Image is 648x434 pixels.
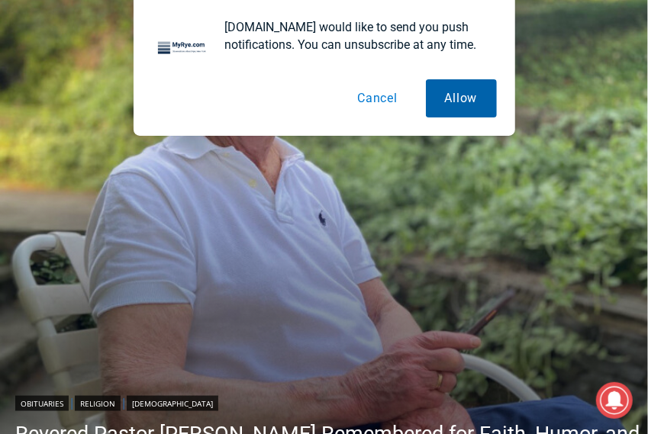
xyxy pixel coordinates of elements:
[338,79,417,117] button: Cancel
[15,393,640,411] div: | |
[75,396,121,411] a: Religion
[5,5,150,63] span: Open Tues. - Sun. [PHONE_NUMBER]
[213,18,497,53] div: [DOMAIN_NAME] would like to send you push notifications. You can unsubscribe at any time.
[152,18,213,79] img: notification icon
[426,79,497,117] button: Allow
[1,1,153,37] a: Open Tues. - Sun. [PHONE_NUMBER]
[127,396,218,411] a: [DEMOGRAPHIC_DATA]
[15,396,69,411] a: Obituaries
